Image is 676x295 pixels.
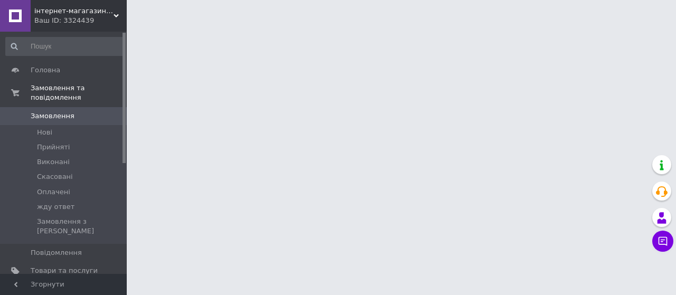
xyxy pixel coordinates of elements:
div: Ваш ID: 3324439 [34,16,127,25]
input: Пошук [5,37,125,56]
span: Повідомлення [31,248,82,258]
span: Скасовані [37,172,73,182]
span: Замовлення та повідомлення [31,83,127,102]
span: Замовлення з [PERSON_NAME] [37,217,124,236]
button: Чат з покупцем [652,231,673,252]
span: Виконані [37,157,70,167]
span: жду ответ [37,202,74,212]
span: Оплачені [37,187,70,197]
span: інтернет-магагазин mix_konditer [34,6,114,16]
span: Товари та послуги [31,266,98,275]
span: Головна [31,65,60,75]
span: Нові [37,128,52,137]
span: Замовлення [31,111,74,121]
span: Прийняті [37,142,70,152]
